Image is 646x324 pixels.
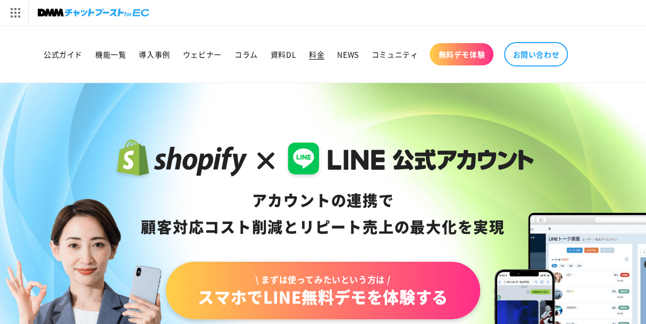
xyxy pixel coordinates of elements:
[177,43,228,65] a: ウェビナー
[38,5,149,20] img: チャットブーストforEC
[139,49,170,59] span: 導入事例
[183,49,222,59] span: ウェビナー
[228,43,264,65] a: コラム
[513,49,559,59] span: お問い合わせ
[95,49,126,59] span: 機能一覧
[372,49,418,59] span: コミュニティ
[309,49,324,59] span: 料金
[166,262,480,319] a: \ まずは使ってみたいという方は /スマホでLINE無料デモを体験する
[132,43,176,65] a: 導入事例
[198,273,448,285] span: \ まずは使ってみたいという方は /
[271,49,296,59] span: 資料DL
[331,43,365,65] a: NEWS
[234,49,258,59] span: コラム
[89,43,132,65] a: 機能一覧
[430,43,493,65] a: 無料デモ体験
[264,43,303,65] a: 資料DL
[37,43,89,65] a: 公式ガイド
[44,49,82,59] span: 公式ガイド
[112,187,534,240] div: アカウントの連携で 顧客対応コスト削減と リピート売上の 最大化を実現
[504,42,568,67] a: お問い合わせ
[2,2,28,24] img: サービス
[438,49,485,59] span: 無料デモ体験
[365,43,425,65] a: コミュニティ
[303,43,331,65] a: 料金
[337,49,358,59] span: NEWS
